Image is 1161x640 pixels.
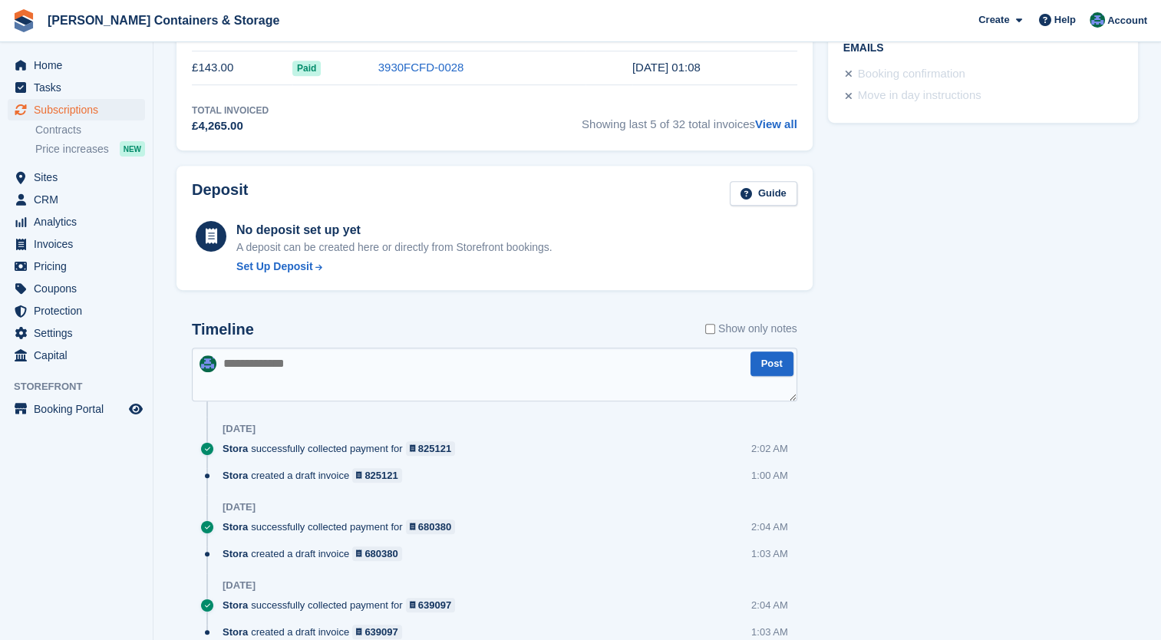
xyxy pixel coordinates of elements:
[12,9,35,32] img: stora-icon-8386f47178a22dfd0bd8f6a31ec36ba5ce8667c1dd55bd0f319d3a0aa187defe.svg
[751,598,788,612] div: 2:04 AM
[1090,12,1105,28] img: Ricky Sanmarco
[41,8,285,33] a: [PERSON_NAME] Containers & Storage
[8,345,145,366] a: menu
[192,117,269,135] div: £4,265.00
[236,221,552,239] div: No deposit set up yet
[120,141,145,157] div: NEW
[223,546,410,561] div: created a draft invoice
[730,181,797,206] a: Guide
[858,65,965,84] div: Booking confirmation
[223,468,410,483] div: created a draft invoice
[751,546,788,561] div: 1:03 AM
[8,278,145,299] a: menu
[8,211,145,233] a: menu
[223,598,463,612] div: successfully collected payment for
[632,61,701,74] time: 2025-05-08 00:08:57 UTC
[236,239,552,256] p: A deposit can be created here or directly from Storefront bookings.
[223,546,248,561] span: Stora
[34,300,126,322] span: Protection
[418,520,451,534] div: 680380
[352,625,402,639] a: 639097
[127,400,145,418] a: Preview store
[223,441,248,456] span: Stora
[364,468,397,483] div: 825121
[352,546,402,561] a: 680380
[34,256,126,277] span: Pricing
[1107,13,1147,28] span: Account
[418,598,451,612] div: 639097
[34,211,126,233] span: Analytics
[751,468,788,483] div: 1:00 AM
[1054,12,1076,28] span: Help
[8,322,145,344] a: menu
[8,54,145,76] a: menu
[34,322,126,344] span: Settings
[200,355,216,372] img: Ricky Sanmarco
[192,104,269,117] div: Total Invoiced
[192,181,248,206] h2: Deposit
[751,441,788,456] div: 2:02 AM
[35,123,145,137] a: Contracts
[192,321,254,338] h2: Timeline
[406,441,456,456] a: 825121
[292,61,321,76] span: Paid
[378,61,464,74] a: 3930FCFD-0028
[236,259,552,275] a: Set Up Deposit
[8,77,145,98] a: menu
[406,598,456,612] a: 639097
[223,441,463,456] div: successfully collected payment for
[8,256,145,277] a: menu
[843,42,1123,54] h2: Emails
[34,167,126,188] span: Sites
[223,625,410,639] div: created a draft invoice
[34,398,126,420] span: Booking Portal
[8,233,145,255] a: menu
[364,625,397,639] div: 639097
[750,351,793,377] button: Post
[418,441,451,456] div: 825121
[858,87,981,105] div: Move in day instructions
[192,51,292,85] td: £143.00
[8,99,145,120] a: menu
[364,546,397,561] div: 680380
[223,625,248,639] span: Stora
[236,259,313,275] div: Set Up Deposit
[34,54,126,76] span: Home
[34,189,126,210] span: CRM
[705,321,797,337] label: Show only notes
[751,625,788,639] div: 1:03 AM
[751,520,788,534] div: 2:04 AM
[8,189,145,210] a: menu
[223,520,248,534] span: Stora
[755,117,797,130] a: View all
[582,104,797,135] span: Showing last 5 of 32 total invoices
[14,379,153,394] span: Storefront
[352,468,402,483] a: 825121
[223,468,248,483] span: Stora
[8,300,145,322] a: menu
[8,398,145,420] a: menu
[8,167,145,188] a: menu
[223,520,463,534] div: successfully collected payment for
[705,321,715,337] input: Show only notes
[34,233,126,255] span: Invoices
[34,77,126,98] span: Tasks
[34,99,126,120] span: Subscriptions
[223,423,256,435] div: [DATE]
[406,520,456,534] a: 680380
[223,501,256,513] div: [DATE]
[35,140,145,157] a: Price increases NEW
[34,345,126,366] span: Capital
[34,278,126,299] span: Coupons
[223,579,256,592] div: [DATE]
[978,12,1009,28] span: Create
[35,142,109,157] span: Price increases
[223,598,248,612] span: Stora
